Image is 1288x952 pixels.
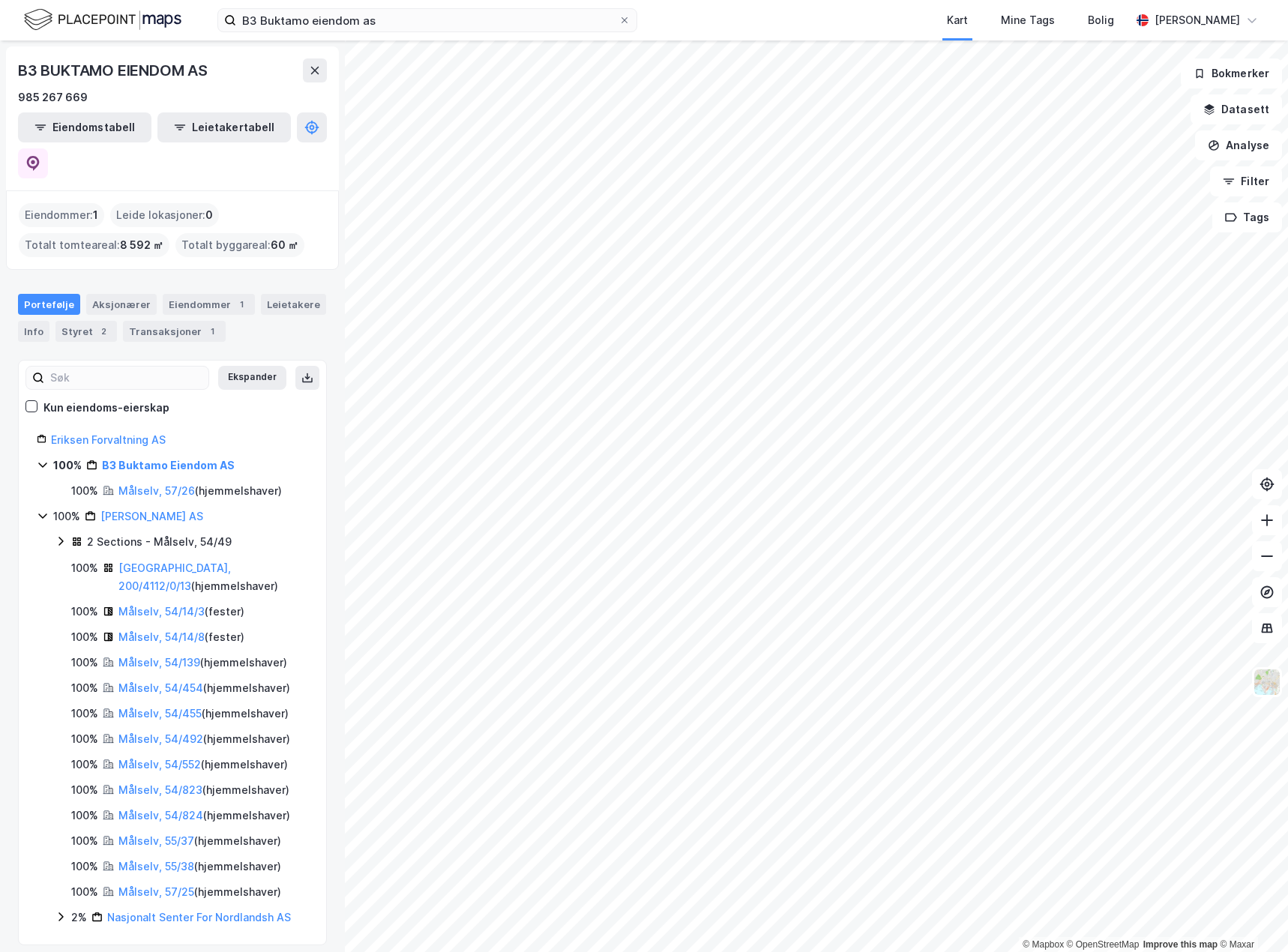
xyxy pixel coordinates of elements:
[55,321,117,342] div: Styret
[71,603,98,621] div: 100%
[1210,166,1282,196] button: Filter
[71,559,98,577] div: 100%
[1001,11,1055,29] div: Mine Tags
[163,294,255,315] div: Eiendommer
[118,707,202,720] a: Målselv, 54/455
[71,730,98,748] div: 100%
[1088,11,1114,29] div: Bolig
[118,656,200,669] a: Målselv, 54/139
[18,112,151,142] button: Eiendomstabell
[43,399,169,417] div: Kun eiendoms-eierskap
[1195,130,1282,160] button: Analyse
[947,11,968,29] div: Kart
[118,679,290,697] div: ( hjemmelshaver )
[71,654,98,672] div: 100%
[234,297,249,312] div: 1
[1155,11,1240,29] div: [PERSON_NAME]
[205,324,220,339] div: 1
[1023,939,1064,950] a: Mapbox
[18,321,49,342] div: Info
[1143,939,1218,950] a: Improve this map
[205,206,213,224] span: 0
[118,834,194,847] a: Målselv, 55/37
[96,324,111,339] div: 2
[71,628,98,646] div: 100%
[100,510,203,522] a: [PERSON_NAME] AS
[118,885,194,898] a: Målselv, 57/25
[157,112,291,142] button: Leietakertabell
[236,9,619,31] input: Søk på adresse, matrikkel, gårdeiere, leietakere eller personer
[118,809,203,822] a: Målselv, 54/824
[1067,939,1140,950] a: OpenStreetMap
[24,7,181,33] img: logo.f888ab2527a4732fd821a326f86c7f29.svg
[118,783,202,796] a: Målselv, 54/823
[18,294,80,315] div: Portefølje
[18,58,211,82] div: B3 BUKTAMO EIENDOM AS
[118,756,288,774] div: ( hjemmelshaver )
[118,781,289,799] div: ( hjemmelshaver )
[118,559,308,595] div: ( hjemmelshaver )
[1253,668,1281,696] img: Z
[71,883,98,901] div: 100%
[1212,202,1282,232] button: Tags
[71,705,98,723] div: 100%
[118,654,287,672] div: ( hjemmelshaver )
[1213,880,1288,952] div: Kontrollprogram for chat
[71,832,98,850] div: 100%
[218,366,286,390] button: Ekspander
[118,482,282,500] div: ( hjemmelshaver )
[118,807,290,825] div: ( hjemmelshaver )
[1181,58,1282,88] button: Bokmerker
[51,433,166,446] a: Eriksen Forvaltning AS
[102,459,235,472] a: B3 Buktamo Eiendom AS
[118,630,205,643] a: Målselv, 54/14/8
[1191,94,1282,124] button: Datasett
[120,236,163,254] span: 8 592 ㎡
[118,628,244,646] div: ( fester )
[118,681,203,694] a: Målselv, 54/454
[71,858,98,876] div: 100%
[71,679,98,697] div: 100%
[19,233,169,257] div: Totalt tomteareal :
[118,484,195,497] a: Målselv, 57/26
[1213,880,1288,952] iframe: Chat Widget
[261,294,326,315] div: Leietakere
[118,832,281,850] div: ( hjemmelshaver )
[71,482,98,500] div: 100%
[175,233,304,257] div: Totalt byggareal :
[118,730,290,748] div: ( hjemmelshaver )
[118,883,281,901] div: ( hjemmelshaver )
[118,732,203,745] a: Målselv, 54/492
[110,203,219,227] div: Leide lokasjoner :
[19,203,104,227] div: Eiendommer :
[93,206,98,224] span: 1
[118,605,205,618] a: Målselv, 54/14/3
[44,367,208,389] input: Søk
[53,457,82,475] div: 100%
[118,561,231,592] a: [GEOGRAPHIC_DATA], 200/4112/0/13
[18,88,88,106] div: 985 267 669
[86,294,157,315] div: Aksjonærer
[118,858,281,876] div: ( hjemmelshaver )
[118,860,194,873] a: Målselv, 55/38
[87,533,232,551] div: 2 Sections - Målselv, 54/49
[118,705,289,723] div: ( hjemmelshaver )
[71,807,98,825] div: 100%
[71,781,98,799] div: 100%
[123,321,226,342] div: Transaksjoner
[107,911,291,924] a: Nasjonalt Senter For Nordlandsh AS
[71,909,87,927] div: 2%
[271,236,298,254] span: 60 ㎡
[118,758,201,771] a: Målselv, 54/552
[118,603,244,621] div: ( fester )
[71,756,98,774] div: 100%
[53,507,80,525] div: 100%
